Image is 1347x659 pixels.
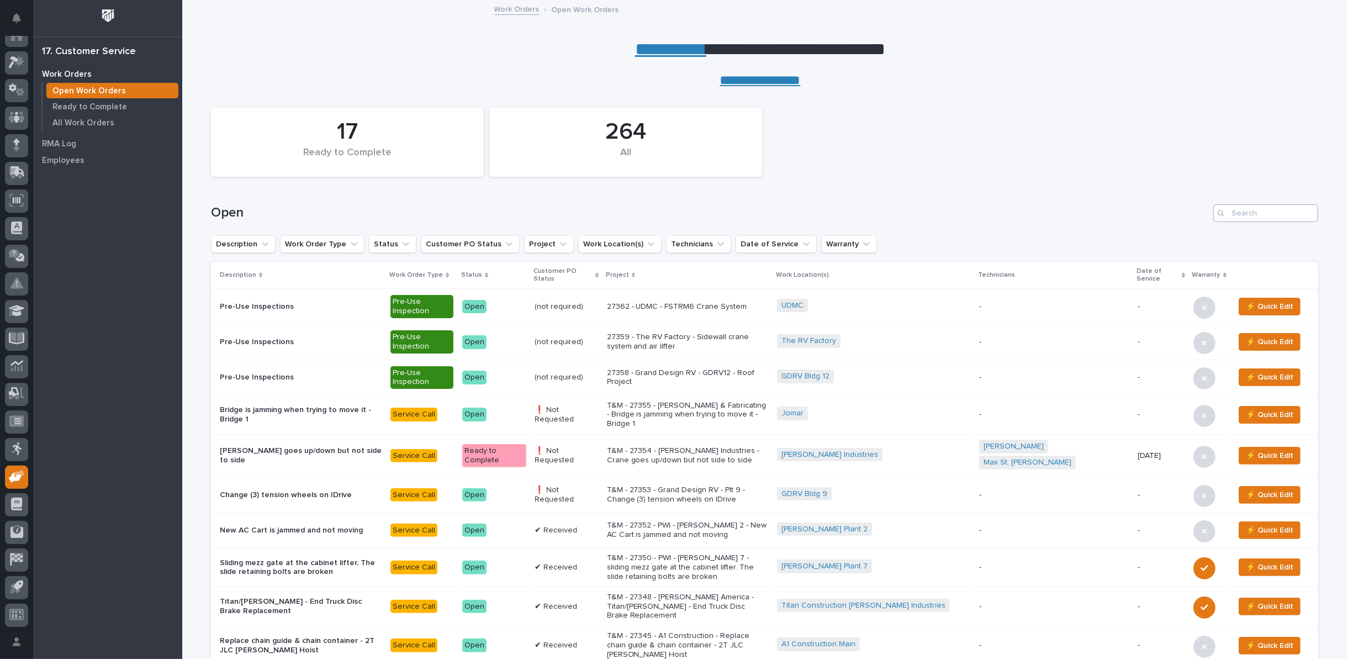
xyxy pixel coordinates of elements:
[98,6,118,26] img: Workspace Logo
[1138,451,1185,461] p: [DATE]
[462,639,487,652] div: Open
[280,235,365,253] button: Work Order Type
[979,491,1129,500] p: -
[220,373,382,382] p: Pre-Use Inspections
[607,302,768,312] p: 27362 - UDMC - FSTRM6 Crane System
[230,118,465,146] div: 17
[211,587,1318,626] tr: Titan/[PERSON_NAME] - End Truck Disc Brake ReplacementService CallOpen✔ ReceivedT&M - 27348 - [PE...
[1138,563,1185,572] p: -
[1239,486,1301,504] button: ⚡ Quick Edit
[1138,373,1185,382] p: -
[607,368,768,387] p: 27358 - Grand Design RV - GDRV12 - Roof Project
[607,486,768,504] p: T&M - 27353 - Grand Design RV - Plt 9 - Change (3) tension wheels on IDrive
[390,330,453,354] div: Pre-Use Inspection
[535,373,598,382] p: (not required)
[1239,447,1301,465] button: ⚡ Quick Edit
[390,600,437,614] div: Service Call
[606,269,629,281] p: Project
[1239,637,1301,655] button: ⚡ Quick Edit
[220,597,382,616] p: Titan/[PERSON_NAME] - End Truck Disc Brake Replacement
[1138,641,1185,650] p: -
[535,405,598,424] p: ❗ Not Requested
[979,641,1129,650] p: -
[1246,600,1293,613] span: ⚡ Quick Edit
[535,302,598,312] p: (not required)
[211,289,1318,324] tr: Pre-Use InspectionsPre-Use InspectionOpen(not required)27362 - UDMC - FSTRM6 Crane SystemUDMC --⚡...
[535,563,598,572] p: ✔ Received
[43,115,182,130] a: All Work Orders
[1138,526,1185,535] p: -
[508,118,743,146] div: 264
[390,639,437,652] div: Service Call
[220,491,382,500] p: Change (3) tension wheels on IDrive
[1138,410,1185,419] p: -
[1137,265,1179,286] p: Date of Service
[389,269,443,281] p: Work Order Type
[984,442,1044,451] a: [PERSON_NAME]
[1239,298,1301,315] button: ⚡ Quick Edit
[781,601,945,610] a: Titan Construction [PERSON_NAME] Industries
[781,450,878,460] a: [PERSON_NAME] Industries
[508,147,743,170] div: All
[607,521,768,540] p: T&M - 27352 - PWI - [PERSON_NAME] 2 - New AC Cart is jammed and not moving
[390,408,437,421] div: Service Call
[736,235,817,253] button: Date of Service
[390,488,437,502] div: Service Call
[220,526,382,535] p: New AC Cart is jammed and not moving
[979,338,1129,347] p: -
[781,640,855,649] a: A1 Construction Main
[1239,368,1301,386] button: ⚡ Quick Edit
[781,372,830,381] a: GDRV Bldg 12
[220,558,382,577] p: Sliding mezz gate at the cabinet lifter. The slide retaining bolts are broken
[781,489,827,499] a: GDRV Bldg 9
[535,526,598,535] p: ✔ Received
[979,373,1129,382] p: -
[578,235,662,253] button: Work Location(s)
[781,301,804,310] a: UDMC
[211,324,1318,360] tr: Pre-Use InspectionsPre-Use InspectionOpen(not required)27359 - The RV Factory - Sidewall crane sy...
[552,3,619,15] p: Open Work Orders
[211,360,1318,395] tr: Pre-Use InspectionsPre-Use InspectionOpen(not required)27358 - Grand Design RV - GDRV12 - Roof Pr...
[33,66,182,82] a: Work Orders
[462,335,487,349] div: Open
[524,235,574,253] button: Project
[1138,338,1185,347] p: -
[666,235,731,253] button: Technicians
[781,409,804,418] a: Jomar
[978,269,1015,281] p: Technicians
[821,235,877,253] button: Warranty
[211,205,1209,221] h1: Open
[462,371,487,384] div: Open
[1239,558,1301,576] button: ⚡ Quick Edit
[1246,639,1293,652] span: ⚡ Quick Edit
[535,446,598,465] p: ❗ Not Requested
[42,139,76,149] p: RMA Log
[535,486,598,504] p: ❗ Not Requested
[607,446,768,465] p: T&M - 27354 - [PERSON_NAME] Industries - Crane goes up/down but not side to side
[535,602,598,611] p: ✔ Received
[1246,408,1293,421] span: ⚡ Quick Edit
[1192,269,1221,281] p: Warranty
[535,641,598,650] p: ✔ Received
[462,488,487,502] div: Open
[43,99,182,114] a: Ready to Complete
[52,102,127,112] p: Ready to Complete
[1138,602,1185,611] p: -
[462,524,487,537] div: Open
[369,235,416,253] button: Status
[979,526,1129,535] p: -
[52,86,126,96] p: Open Work Orders
[1246,561,1293,574] span: ⚡ Quick Edit
[979,602,1129,611] p: -
[390,524,437,537] div: Service Call
[1246,300,1293,313] span: ⚡ Quick Edit
[1246,488,1293,502] span: ⚡ Quick Edit
[5,7,28,30] button: Notifications
[1239,598,1301,615] button: ⚡ Quick Edit
[461,269,482,281] p: Status
[607,553,768,581] p: T&M - 27350 - PWI - [PERSON_NAME] 7 - sliding mezz gate at the cabinet lifter. The slide retainin...
[462,600,487,614] div: Open
[211,235,276,253] button: Description
[979,410,1129,419] p: -
[211,477,1318,513] tr: Change (3) tension wheels on IDriveService CallOpen❗ Not RequestedT&M - 27353 - Grand Design RV -...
